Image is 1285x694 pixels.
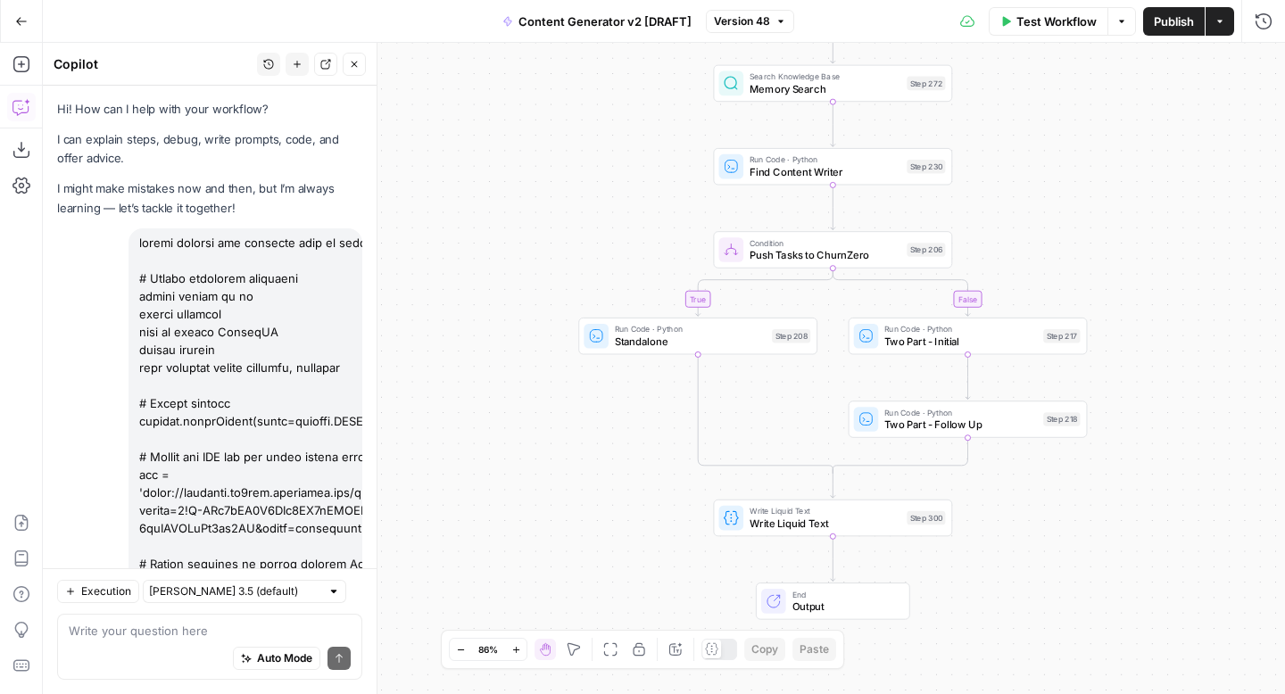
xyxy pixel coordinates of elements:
[884,417,1037,432] span: Two Part - Follow Up
[750,247,900,262] span: Push Tasks to ChurnZero
[1043,412,1080,426] div: Step 218
[907,160,945,174] div: Step 230
[792,588,897,600] span: End
[800,641,829,657] span: Paste
[615,334,766,349] span: Standalone
[750,70,900,83] span: Search Knowledge Base
[478,642,498,657] span: 86%
[849,401,1088,437] div: Run Code · PythonTwo Part - Follow UpStep 218
[884,323,1037,335] span: Run Code · Python
[792,599,897,614] span: Output
[518,12,692,30] span: Content Generator v2 [DRAFT]
[1016,12,1097,30] span: Test Workflow
[833,438,967,474] g: Edge from step_218 to step_206-conditional-end
[57,179,362,217] p: I might make mistakes now and then, but I’m always learning — let’s tackle it together!
[713,148,952,185] div: Run Code · PythonFind Content WriterStep 230
[492,7,702,36] button: Content Generator v2 [DRAFT]
[257,650,312,666] span: Auto Mode
[57,100,362,119] p: Hi! How can I help with your workflow?
[792,638,836,661] button: Paste
[884,406,1037,418] span: Run Code · Python
[750,164,900,179] span: Find Content Writer
[1143,7,1205,36] button: Publish
[54,55,252,73] div: Copilot
[233,647,320,670] button: Auto Mode
[744,638,785,661] button: Copy
[831,185,835,229] g: Edge from step_230 to step_206
[750,236,900,249] span: Condition
[831,102,835,146] g: Edge from step_272 to step_230
[696,269,833,317] g: Edge from step_206 to step_208
[1043,329,1080,343] div: Step 217
[713,500,952,536] div: Write Liquid TextWrite Liquid TextStep 300
[772,329,810,343] div: Step 208
[751,641,778,657] span: Copy
[713,65,952,102] div: Search Knowledge BaseMemory SearchStep 272
[833,269,970,317] g: Edge from step_206 to step_217
[831,469,835,498] g: Edge from step_206-conditional-end to step_300
[907,77,945,91] div: Step 272
[57,580,139,603] button: Execution
[989,7,1107,36] button: Test Workflow
[615,323,766,335] span: Run Code · Python
[831,19,835,63] g: Edge from step_98 to step_272
[907,243,945,257] div: Step 206
[750,505,900,517] span: Write Liquid Text
[1154,12,1194,30] span: Publish
[750,153,900,166] span: Run Code · Python
[831,536,835,581] g: Edge from step_300 to end
[714,13,770,29] span: Version 48
[149,582,320,600] input: Claude Sonnet 3.5 (default)
[849,318,1088,354] div: Run Code · PythonTwo Part - InitialStep 217
[713,231,952,268] div: ConditionPush Tasks to ChurnZeroStep 206
[750,516,900,531] span: Write Liquid Text
[907,511,945,525] div: Step 300
[578,318,817,354] div: Run Code · PythonStandaloneStep 208
[750,81,900,96] span: Memory Search
[966,354,970,399] g: Edge from step_217 to step_218
[698,354,833,473] g: Edge from step_208 to step_206-conditional-end
[81,583,131,599] span: Execution
[884,334,1037,349] span: Two Part - Initial
[57,130,362,168] p: I can explain steps, debug, write prompts, code, and offer advice.
[713,582,952,619] div: EndOutput
[706,10,794,33] button: Version 48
